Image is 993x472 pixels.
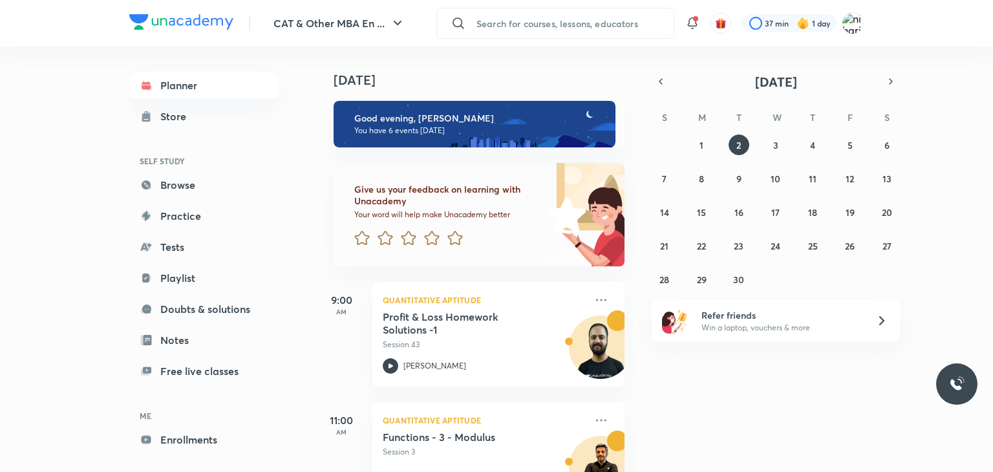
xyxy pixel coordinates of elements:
[160,109,194,124] div: Store
[733,274,744,286] abbr: September 30, 2025
[129,103,279,129] a: Store
[266,10,413,36] button: CAT & Other MBA En ...
[698,111,706,123] abbr: Monday
[383,339,586,350] p: Session 43
[654,269,675,290] button: September 28, 2025
[765,202,786,222] button: September 17, 2025
[697,240,706,252] abbr: September 22, 2025
[808,206,817,219] abbr: September 18, 2025
[383,310,544,336] h5: Profit & Loss Homework Solutions -1
[660,206,669,219] abbr: September 14, 2025
[846,206,855,219] abbr: September 19, 2025
[809,173,817,185] abbr: September 11, 2025
[802,168,823,189] button: September 11, 2025
[670,72,882,91] button: [DATE]
[846,173,854,185] abbr: September 12, 2025
[129,405,279,427] h6: ME
[701,308,860,322] h6: Refer friends
[877,168,897,189] button: September 13, 2025
[129,14,233,30] img: Company Logo
[840,202,860,222] button: September 19, 2025
[334,101,615,147] img: evening
[736,139,741,151] abbr: September 2, 2025
[802,202,823,222] button: September 18, 2025
[699,139,703,151] abbr: September 1, 2025
[771,206,780,219] abbr: September 17, 2025
[654,202,675,222] button: September 14, 2025
[129,327,279,353] a: Notes
[315,292,367,308] h5: 9:00
[129,296,279,322] a: Doubts & solutions
[949,376,965,392] img: ttu
[129,265,279,291] a: Playlist
[802,134,823,155] button: September 4, 2025
[383,292,586,308] p: Quantitative Aptitude
[729,269,749,290] button: September 30, 2025
[734,206,743,219] abbr: September 16, 2025
[315,428,367,436] p: AM
[882,206,892,219] abbr: September 20, 2025
[842,12,864,34] img: niharika rao
[471,6,674,41] input: Search for courses, lessons, educators
[129,172,279,198] a: Browse
[808,240,818,252] abbr: September 25, 2025
[383,446,586,458] p: Session 3
[129,14,233,33] a: Company Logo
[129,358,279,384] a: Free live classes
[845,240,855,252] abbr: September 26, 2025
[691,269,712,290] button: September 29, 2025
[877,134,897,155] button: September 6, 2025
[660,240,668,252] abbr: September 21, 2025
[662,173,667,185] abbr: September 7, 2025
[504,163,625,266] img: feedback_image
[315,413,367,428] h5: 11:00
[654,168,675,189] button: September 7, 2025
[810,139,815,151] abbr: September 4, 2025
[697,206,706,219] abbr: September 15, 2025
[765,168,786,189] button: September 10, 2025
[848,111,853,123] abbr: Friday
[354,209,543,220] p: Your word will help make Unacademy better
[771,173,780,185] abbr: September 10, 2025
[701,322,860,334] p: Win a laptop, vouchers & more
[715,17,727,29] img: avatar
[882,240,892,252] abbr: September 27, 2025
[729,235,749,256] button: September 23, 2025
[654,235,675,256] button: September 21, 2025
[729,202,749,222] button: September 16, 2025
[773,139,778,151] abbr: September 3, 2025
[710,13,731,34] button: avatar
[315,308,367,316] p: AM
[129,427,279,453] a: Enrollments
[729,168,749,189] button: September 9, 2025
[765,134,786,155] button: September 3, 2025
[659,274,669,286] abbr: September 28, 2025
[697,274,707,286] abbr: September 29, 2025
[662,308,688,334] img: referral
[736,111,742,123] abbr: Tuesday
[796,17,809,30] img: streak
[877,202,897,222] button: September 20, 2025
[354,125,604,136] p: You have 6 events [DATE]
[755,73,797,91] span: [DATE]
[129,150,279,172] h6: SELF STUDY
[662,111,667,123] abbr: Sunday
[810,111,815,123] abbr: Thursday
[771,240,780,252] abbr: September 24, 2025
[884,139,890,151] abbr: September 6, 2025
[882,173,892,185] abbr: September 13, 2025
[840,235,860,256] button: September 26, 2025
[699,173,704,185] abbr: September 8, 2025
[129,203,279,229] a: Practice
[884,111,890,123] abbr: Saturday
[383,431,544,444] h5: Functions - 3 - Modulus
[691,134,712,155] button: September 1, 2025
[691,235,712,256] button: September 22, 2025
[354,184,543,207] h6: Give us your feedback on learning with Unacademy
[802,235,823,256] button: September 25, 2025
[773,111,782,123] abbr: Wednesday
[354,113,604,124] h6: Good evening, [PERSON_NAME]
[765,235,786,256] button: September 24, 2025
[129,72,279,98] a: Planner
[734,240,743,252] abbr: September 23, 2025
